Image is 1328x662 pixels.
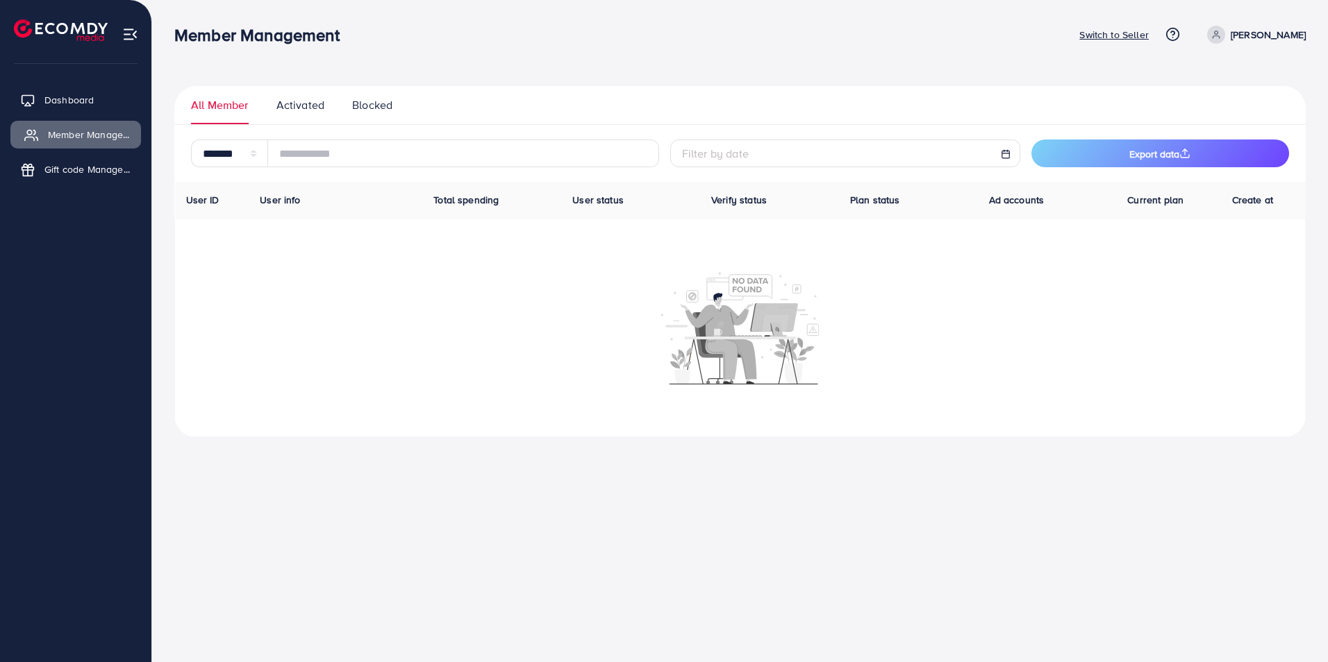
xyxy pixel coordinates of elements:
[1129,147,1190,161] span: Export data
[14,19,108,41] img: logo
[10,121,141,148] a: Member Management
[186,193,219,207] span: User ID
[276,97,324,113] span: Activated
[191,97,249,113] span: All Member
[174,25,351,45] h3: Member Management
[989,193,1045,207] span: Ad accounts
[44,93,94,107] span: Dashboard
[1127,193,1184,207] span: Current plan
[850,193,900,207] span: Plan status
[1031,139,1289,167] button: Export data
[44,162,131,176] span: Gift code Management
[433,193,499,207] span: Total spending
[1231,26,1306,43] p: [PERSON_NAME]
[661,271,820,384] img: No account
[122,26,138,42] img: menu
[260,193,300,207] span: User info
[10,86,141,114] a: Dashboard
[1269,600,1318,652] iframe: Chat
[711,193,767,207] span: Verify status
[572,193,624,207] span: User status
[1232,193,1273,207] span: Create at
[352,97,392,113] span: Blocked
[1079,26,1149,43] p: Switch to Seller
[48,128,134,142] span: Member Management
[10,155,141,183] a: Gift code Management
[1202,26,1306,44] a: [PERSON_NAME]
[682,146,749,161] span: Filter by date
